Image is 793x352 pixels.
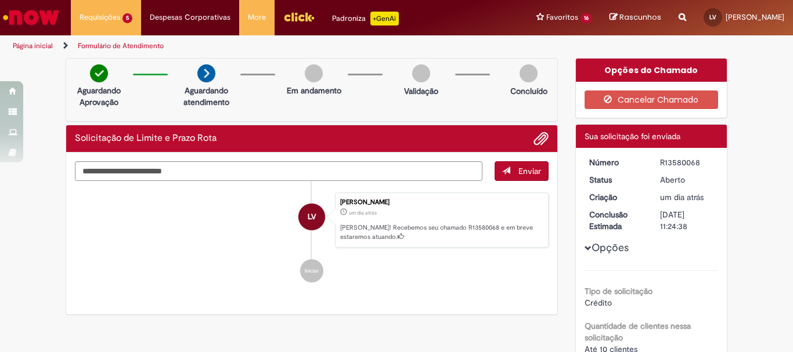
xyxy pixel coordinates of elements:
b: Tipo de solicitação [585,286,653,296]
span: More [248,12,266,23]
span: Favoritos [546,12,578,23]
span: Sua solicitação foi enviada [585,131,680,141]
button: Cancelar Chamado [585,90,719,109]
img: check-circle-green.png [90,64,108,82]
div: Larissa Camurca Vieira [298,204,325,230]
p: Aguardando Aprovação [71,85,127,108]
span: um dia atrás [660,192,704,202]
span: 16 [581,13,592,23]
p: Aguardando atendimento [178,85,235,108]
span: um dia atrás [349,209,377,216]
p: [PERSON_NAME]! Recebemos seu chamado R13580068 e em breve estaremos atuando. [340,223,542,241]
span: Crédito [585,297,612,308]
ul: Trilhas de página [9,35,520,57]
p: Concluído [510,85,547,97]
p: +GenAi [370,12,399,26]
time: 30/09/2025 09:24:34 [660,192,704,202]
ul: Histórico de tíquete [75,181,549,295]
img: ServiceNow [1,6,61,29]
div: 30/09/2025 09:24:34 [660,191,714,203]
dt: Criação [581,191,652,203]
img: img-circle-grey.png [412,64,430,82]
div: [PERSON_NAME] [340,199,542,206]
img: arrow-next.png [197,64,215,82]
button: Adicionar anexos [534,131,549,146]
span: 5 [122,13,132,23]
a: Rascunhos [610,12,661,23]
p: Em andamento [287,85,341,96]
time: 30/09/2025 09:24:34 [349,209,377,216]
span: LV [709,13,716,21]
span: Despesas Corporativas [150,12,230,23]
span: Requisições [80,12,120,23]
li: Larissa Camurca Vieira [75,193,549,248]
p: Validação [404,85,438,97]
dt: Status [581,174,652,186]
div: Aberto [660,174,714,186]
div: Padroniza [332,12,399,26]
dt: Conclusão Estimada [581,209,652,232]
h2: Solicitação de Limite e Prazo Rota Histórico de tíquete [75,133,217,144]
img: img-circle-grey.png [305,64,323,82]
textarea: Digite sua mensagem aqui... [75,161,482,181]
span: Rascunhos [619,12,661,23]
div: [DATE] 11:24:38 [660,209,714,232]
b: Quantidade de clientes nessa solicitação [585,321,691,343]
div: Opções do Chamado [576,59,727,82]
dt: Número [581,157,652,168]
div: R13580068 [660,157,714,168]
span: LV [308,203,316,231]
button: Enviar [495,161,549,181]
span: Enviar [518,166,541,176]
a: Formulário de Atendimento [78,41,164,50]
img: click_logo_yellow_360x200.png [283,8,315,26]
img: img-circle-grey.png [520,64,538,82]
a: Página inicial [13,41,53,50]
span: [PERSON_NAME] [726,12,784,22]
